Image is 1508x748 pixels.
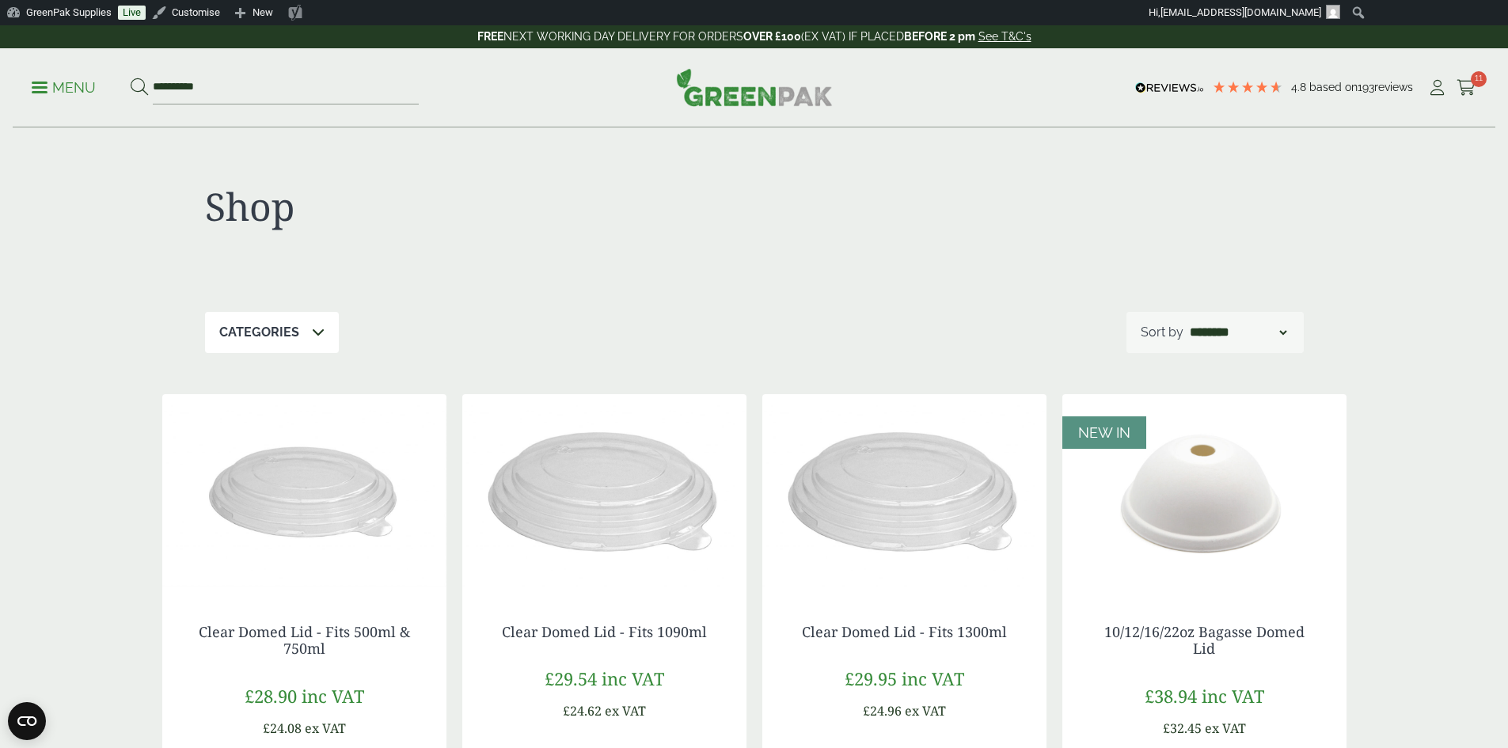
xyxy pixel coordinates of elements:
strong: FREE [477,30,503,43]
span: 4.8 [1291,81,1309,93]
p: Sort by [1141,323,1183,342]
a: Menu [32,78,96,94]
span: 193 [1358,81,1374,93]
span: [EMAIL_ADDRESS][DOMAIN_NAME] [1160,6,1321,18]
span: inc VAT [602,666,664,690]
img: Clear Domed Lid - Fits 1000ml-0 [462,394,746,592]
span: inc VAT [302,684,364,708]
a: Live [118,6,146,20]
span: £32.45 [1163,720,1202,737]
span: £28.90 [245,684,297,708]
span: £24.62 [563,702,602,720]
p: Menu [32,78,96,97]
i: Cart [1457,80,1476,96]
span: inc VAT [902,666,964,690]
span: £24.08 [263,720,302,737]
a: Clear Domed Lid - Fits 1090ml [502,622,707,641]
span: ex VAT [1205,720,1246,737]
p: Categories [219,323,299,342]
span: ex VAT [905,702,946,720]
a: See T&C's [978,30,1031,43]
span: 11 [1471,71,1487,87]
span: Based on [1309,81,1358,93]
img: Clear Domed Lid - Fits 750ml-0 [162,394,446,592]
span: ex VAT [305,720,346,737]
a: 10/12/16/22oz Bagasse Domed Lid [1104,622,1305,659]
a: Clear Domed Lid - Fits 500ml & 750ml [199,622,410,659]
span: reviews [1374,81,1413,93]
img: GreenPak Supplies [676,68,833,106]
select: Shop order [1187,323,1290,342]
strong: OVER £100 [743,30,801,43]
span: £24.96 [863,702,902,720]
button: Open CMP widget [8,702,46,740]
a: Clear Domed Lid - Fits 1300ml [802,622,1007,641]
span: NEW IN [1078,424,1130,441]
img: Clear Domed Lid - Fits 1000ml-0 [762,394,1046,592]
a: 11 [1457,76,1476,100]
span: £29.54 [545,666,597,690]
img: REVIEWS.io [1135,82,1204,93]
strong: BEFORE 2 pm [904,30,975,43]
i: My Account [1427,80,1447,96]
div: 4.8 Stars [1212,80,1283,94]
span: ex VAT [605,702,646,720]
span: £29.95 [845,666,897,690]
span: £38.94 [1145,684,1197,708]
h1: Shop [205,184,754,230]
img: 5330024 Bagasse Domed Lid fits 12 16 22oz cups [1062,394,1347,592]
span: inc VAT [1202,684,1264,708]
